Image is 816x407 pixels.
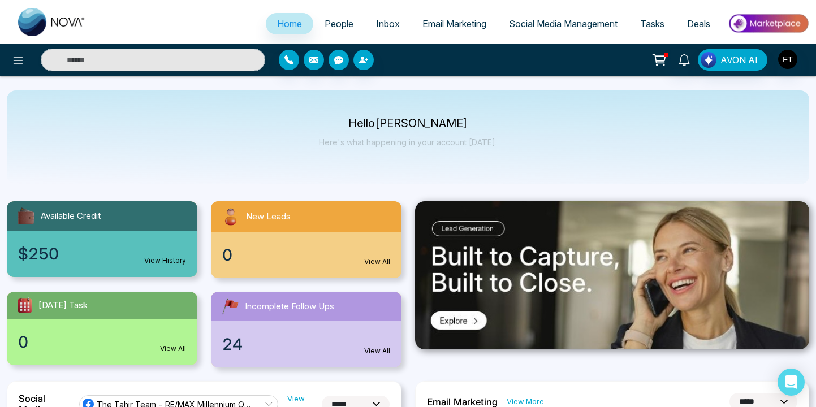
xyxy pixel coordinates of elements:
[325,18,353,29] span: People
[376,18,400,29] span: Inbox
[415,201,810,350] img: .
[640,18,664,29] span: Tasks
[16,206,36,226] img: availableCredit.svg
[411,13,498,34] a: Email Marketing
[498,13,629,34] a: Social Media Management
[204,292,408,367] a: Incomplete Follow Ups24View All
[720,53,758,67] span: AVON AI
[364,346,390,356] a: View All
[507,396,544,407] a: View More
[16,296,34,314] img: todayTask.svg
[18,242,59,266] span: $250
[220,206,241,227] img: newLeads.svg
[245,300,334,313] span: Incomplete Follow Ups
[319,119,497,128] p: Hello [PERSON_NAME]
[701,52,716,68] img: Lead Flow
[18,330,28,354] span: 0
[160,344,186,354] a: View All
[144,256,186,266] a: View History
[319,137,497,147] p: Here's what happening in your account [DATE].
[364,257,390,267] a: View All
[727,11,809,36] img: Market-place.gif
[277,18,302,29] span: Home
[313,13,365,34] a: People
[38,299,88,312] span: [DATE] Task
[676,13,722,34] a: Deals
[365,13,411,34] a: Inbox
[222,332,243,356] span: 24
[18,8,86,36] img: Nova CRM Logo
[204,201,408,278] a: New Leads0View All
[698,49,767,71] button: AVON AI
[778,50,797,69] img: User Avatar
[246,210,291,223] span: New Leads
[778,369,805,396] div: Open Intercom Messenger
[222,243,232,267] span: 0
[266,13,313,34] a: Home
[687,18,710,29] span: Deals
[629,13,676,34] a: Tasks
[422,18,486,29] span: Email Marketing
[41,210,101,223] span: Available Credit
[509,18,618,29] span: Social Media Management
[220,296,240,317] img: followUps.svg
